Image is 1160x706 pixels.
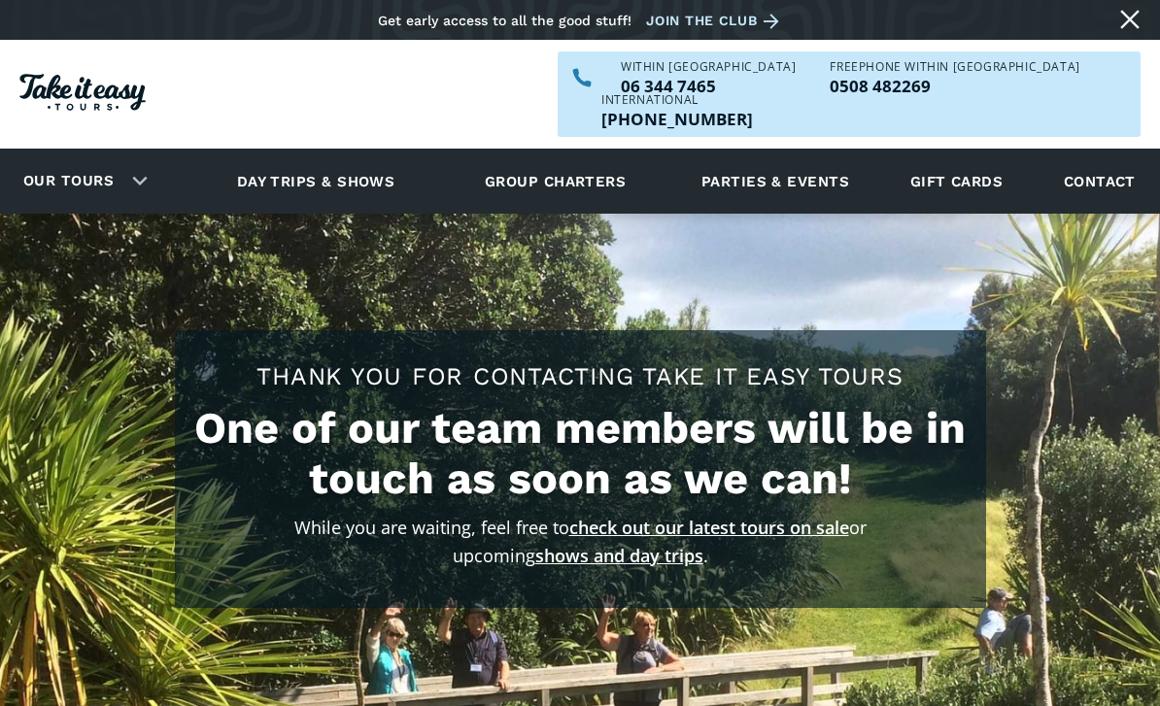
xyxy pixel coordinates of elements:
[901,154,1013,208] a: Gift cards
[621,61,796,73] div: WITHIN [GEOGRAPHIC_DATA]
[194,359,967,393] h1: Thank you for contacting Take It Easy Tours
[621,78,796,94] p: 06 344 7465
[692,154,859,208] a: Parties & events
[461,154,650,208] a: Group charters
[830,78,1079,94] p: 0508 482269
[213,154,420,208] a: Day trips & shows
[1054,154,1145,208] a: Contact
[9,158,128,204] a: Our tours
[830,78,1079,94] a: Call us freephone within NZ on 0508482269
[601,111,753,127] a: Call us outside of NZ on +6463447465
[601,94,753,106] div: International
[194,403,967,504] h2: One of our team members will be in touch as soon as we can!
[19,64,146,125] a: Homepage
[1114,4,1145,35] a: Close message
[19,74,146,111] img: Take it easy Tours logo
[830,61,1079,73] div: Freephone WITHIN [GEOGRAPHIC_DATA]
[646,9,786,33] a: Join the club
[535,544,703,567] a: shows and day trips
[621,78,796,94] a: Call us within NZ on 063447465
[601,111,753,127] p: [PHONE_NUMBER]
[264,514,896,570] p: While you are waiting, feel free to or upcoming .
[569,516,849,539] a: check out our latest tours on sale
[378,13,631,28] div: Get early access to all the good stuff!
